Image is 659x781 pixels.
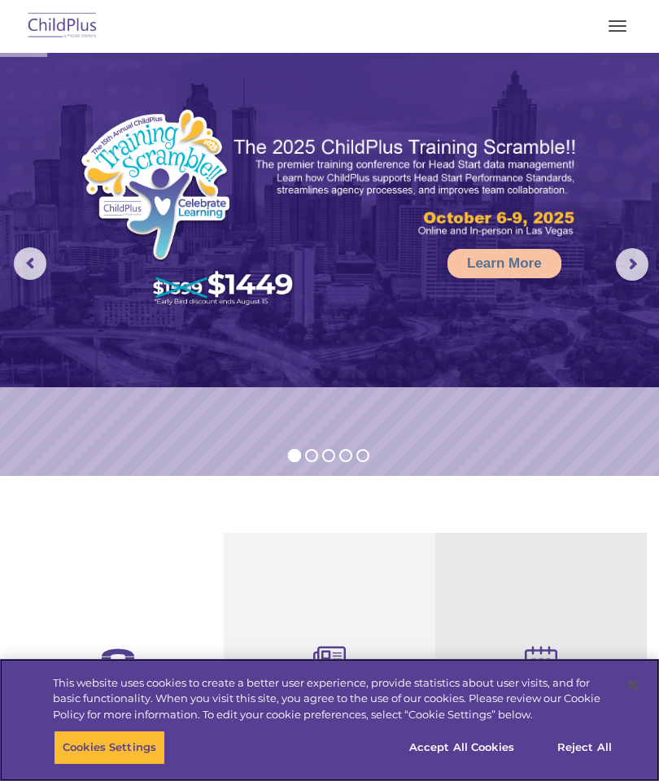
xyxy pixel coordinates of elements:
button: Close [615,667,651,703]
button: Reject All [534,731,635,765]
div: This website uses cookies to create a better user experience, provide statistics about user visit... [53,675,613,723]
img: ChildPlus by Procare Solutions [24,7,101,46]
a: Learn More [447,249,561,278]
button: Cookies Settings [54,731,165,765]
button: Accept All Cookies [400,731,523,765]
